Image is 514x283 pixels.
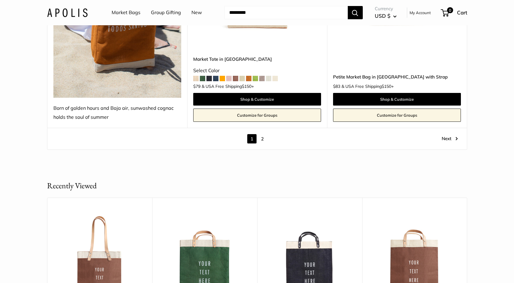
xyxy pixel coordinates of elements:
[47,8,88,17] img: Apolis
[193,84,200,89] span: $79
[333,93,461,106] a: Shop & Customize
[112,8,140,17] a: Market Bags
[202,84,254,88] span: & USA Free Shipping +
[258,134,267,143] a: 2
[151,8,181,17] a: Group Gifting
[53,104,181,122] div: Born of golden hours and Baja air, sunwashed cognac holds the soul of summer
[193,56,321,63] a: Market Tote in [GEOGRAPHIC_DATA]
[375,11,397,21] button: USD $
[447,7,453,13] span: 0
[333,109,461,122] a: Customize for Groups
[375,5,397,13] span: Currency
[375,13,390,19] span: USD $
[242,84,251,89] span: $150
[247,134,257,143] span: 1
[224,6,348,19] input: Search...
[193,109,321,122] a: Customize for Groups
[348,6,363,19] button: Search
[333,84,340,89] span: $83
[333,73,461,80] a: Petite Market Bag in [GEOGRAPHIC_DATA] with Strap
[341,84,394,88] span: & USA Free Shipping +
[382,84,391,89] span: $150
[191,8,202,17] a: New
[442,134,458,143] a: Next
[410,9,431,16] a: My Account
[441,8,467,17] a: 0 Cart
[193,66,321,75] div: Select Color
[47,180,97,192] h2: Recently Viewed
[457,9,467,16] span: Cart
[193,93,321,106] a: Shop & Customize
